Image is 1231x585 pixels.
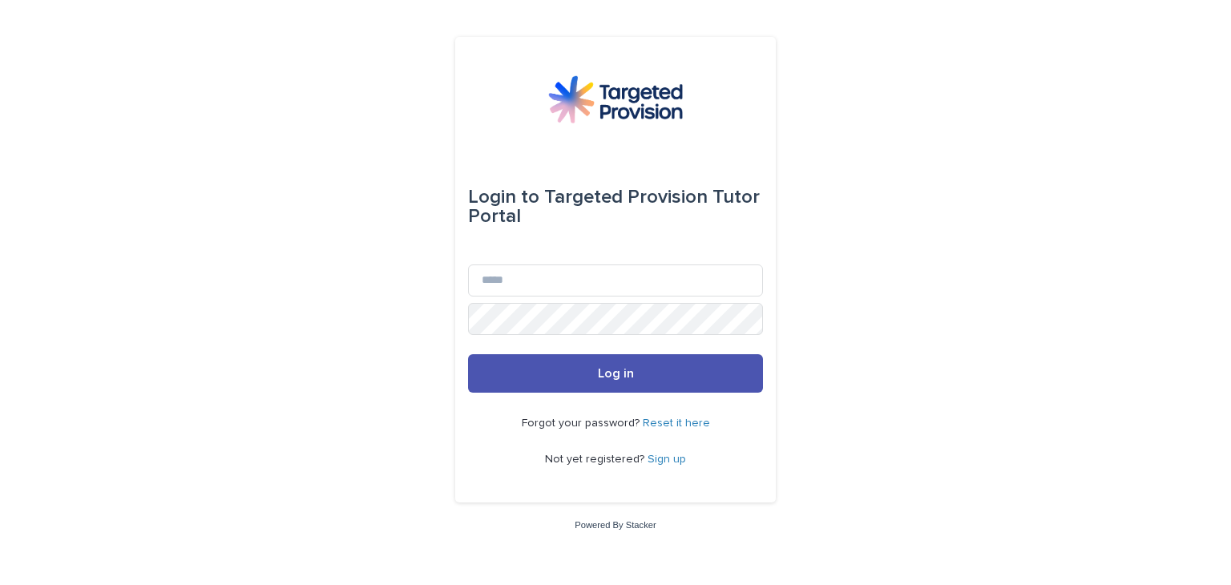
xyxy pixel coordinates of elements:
a: Powered By Stacker [575,520,656,530]
span: Login to [468,188,539,207]
span: Forgot your password? [522,418,643,429]
div: Targeted Provision Tutor Portal [468,175,763,239]
img: M5nRWzHhSzIhMunXDL62 [548,75,683,123]
span: Not yet registered? [545,454,648,465]
span: Log in [598,367,634,380]
button: Log in [468,354,763,393]
a: Reset it here [643,418,710,429]
a: Sign up [648,454,686,465]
